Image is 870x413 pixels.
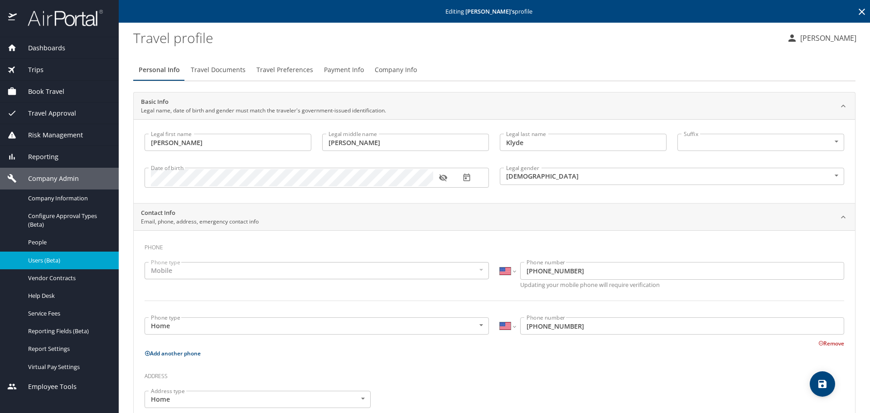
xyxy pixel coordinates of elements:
[17,108,76,118] span: Travel Approval
[134,119,855,203] div: Basic InfoLegal name, date of birth and gender must match the traveler's government-issued identi...
[141,97,386,107] h2: Basic Info
[17,152,58,162] span: Reporting
[134,204,855,231] div: Contact InfoEmail, phone, address, emergency contact info
[145,350,201,357] button: Add another phone
[28,274,108,282] span: Vendor Contracts
[141,218,259,226] p: Email, phone, address, emergency contact info
[191,64,246,76] span: Travel Documents
[28,292,108,300] span: Help Desk
[139,64,180,76] span: Personal Info
[141,209,259,218] h2: Contact Info
[17,87,64,97] span: Book Travel
[17,174,79,184] span: Company Admin
[677,134,844,151] div: ​
[28,256,108,265] span: Users (Beta)
[465,7,515,15] strong: [PERSON_NAME] 's
[797,33,856,44] p: [PERSON_NAME]
[28,309,108,318] span: Service Fees
[145,238,844,253] h3: Phone
[256,64,313,76] span: Travel Preferences
[818,340,844,347] button: Remove
[121,9,867,15] p: Editing profile
[145,366,844,382] h3: Address
[324,64,364,76] span: Payment Info
[133,24,779,52] h1: Travel profile
[500,168,844,185] div: [DEMOGRAPHIC_DATA]
[375,64,417,76] span: Company Info
[28,345,108,353] span: Report Settings
[134,92,855,120] div: Basic InfoLegal name, date of birth and gender must match the traveler's government-issued identi...
[17,43,65,53] span: Dashboards
[133,59,855,81] div: Profile
[8,9,18,27] img: icon-airportal.png
[145,317,489,335] div: Home
[17,65,43,75] span: Trips
[28,238,108,247] span: People
[783,30,860,46] button: [PERSON_NAME]
[18,9,103,27] img: airportal-logo.png
[145,391,371,408] div: Home
[141,107,386,115] p: Legal name, date of birth and gender must match the traveler's government-issued identification.
[28,327,108,335] span: Reporting Fields (Beta)
[145,262,489,279] div: Mobile
[17,130,83,140] span: Risk Management
[17,382,77,392] span: Employee Tools
[28,212,108,229] span: Configure Approval Types (Beta)
[810,371,835,397] button: save
[520,282,844,288] p: Updating your mobile phone will require verification
[28,194,108,203] span: Company Information
[28,363,108,371] span: Virtual Pay Settings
